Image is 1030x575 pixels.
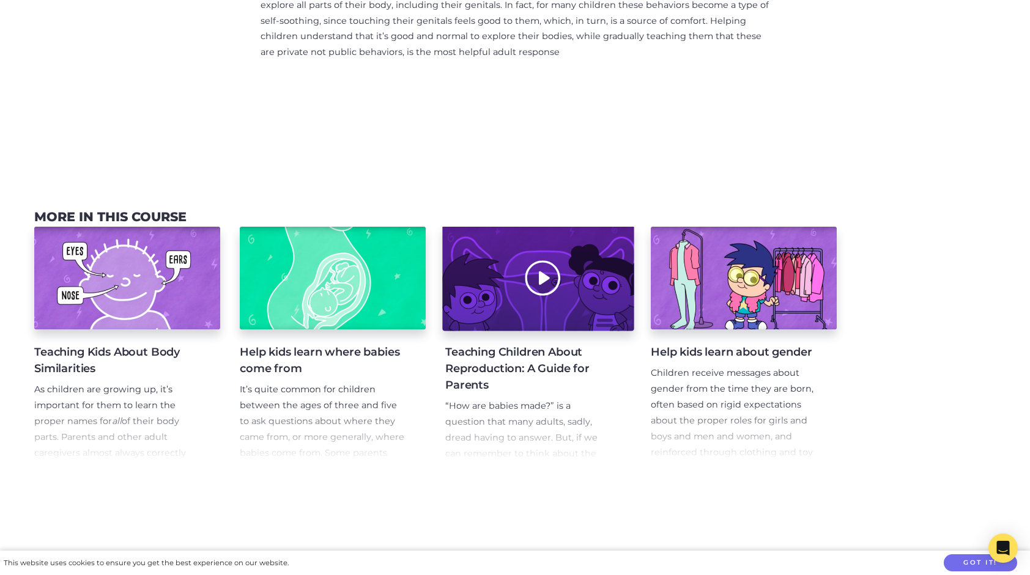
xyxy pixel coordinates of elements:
h4: Teaching Children About Reproduction: A Guide for Parents [445,344,612,394]
h4: Help kids learn where babies come from [240,344,406,377]
div: This website uses cookies to ensure you get the best experience on our website. [4,557,289,570]
a: Help kids learn where babies come from It’s quite common for children between the ages of three a... [240,227,426,461]
button: Got it! [944,554,1017,572]
h3: More in this course [34,210,187,225]
i: all [112,416,122,427]
a: Help kids learn about gender Children receive messages about gender from the time they are born, ... [651,227,837,461]
a: Teaching Kids About Body Similarities As children are growing up, it’s important for them to lear... [34,227,220,461]
div: Open Intercom Messenger [988,533,1018,563]
h4: Help kids learn about gender [651,344,817,361]
a: Teaching Children About Reproduction: A Guide for Parents “How are babies made?” is a question th... [445,227,631,461]
h4: Teaching Kids About Body Similarities [34,344,201,377]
